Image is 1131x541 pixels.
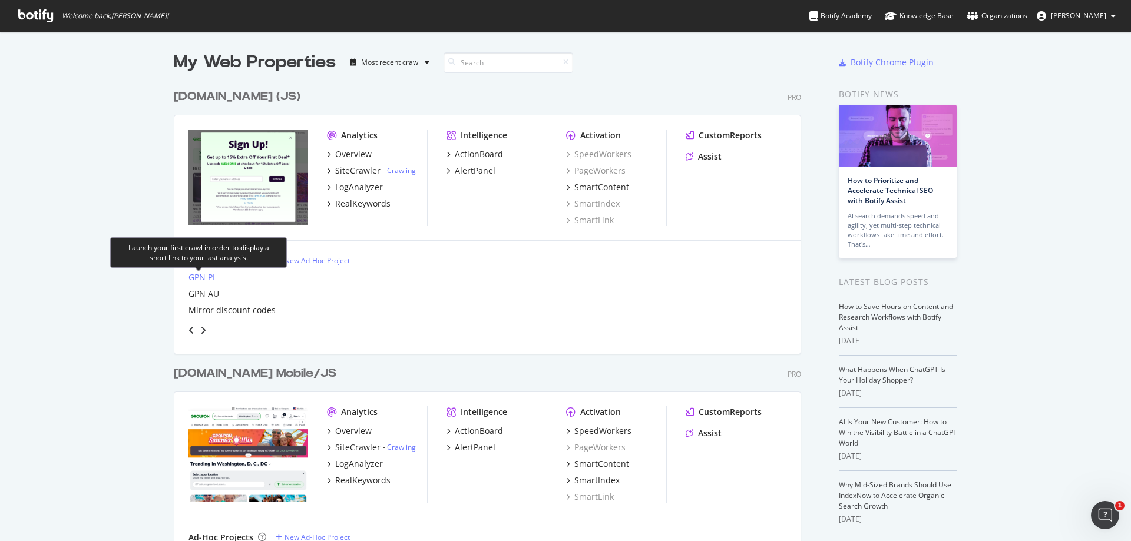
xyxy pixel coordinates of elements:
[327,474,391,486] a: RealKeywords
[686,427,722,439] a: Assist
[188,288,219,300] a: GPN AU
[285,255,350,265] div: New Ad-Hoc Project
[335,181,383,193] div: LogAnalyzer
[967,10,1027,22] div: Organizations
[839,336,957,346] div: [DATE]
[455,425,503,437] div: ActionBoard
[461,406,507,418] div: Intelligence
[327,425,372,437] a: Overview
[361,59,420,66] div: Most recent crawl
[839,417,957,448] a: AI Is Your New Customer: How to Win the Visibility Battle in a ChatGPT World
[839,514,957,525] div: [DATE]
[345,53,434,72] button: Most recent crawl
[387,165,416,175] a: Crawling
[698,427,722,439] div: Assist
[447,148,503,160] a: ActionBoard
[341,406,378,418] div: Analytics
[839,480,951,511] a: Why Mid-Sized Brands Should Use IndexNow to Accelerate Organic Search Growth
[327,181,383,193] a: LogAnalyzer
[574,181,629,193] div: SmartContent
[809,10,872,22] div: Botify Academy
[335,458,383,470] div: LogAnalyzer
[839,301,953,333] a: How to Save Hours on Content and Research Workflows with Botify Assist
[327,442,416,453] a: SiteCrawler- Crawling
[455,442,495,453] div: AlertPanel
[566,181,629,193] a: SmartContent
[699,130,762,141] div: CustomReports
[574,425,631,437] div: SpeedWorkers
[848,211,948,249] div: AI search demands speed and agility, yet multi-step technical workflows take time and effort. Tha...
[566,165,626,177] a: PageWorkers
[839,276,957,288] div: Latest Blog Posts
[574,474,620,486] div: SmartIndex
[1091,501,1119,529] iframe: Intercom live chat
[188,406,308,502] img: groupon.com
[698,151,722,162] div: Assist
[327,458,383,470] a: LogAnalyzer
[174,365,341,382] a: [DOMAIN_NAME] Mobile/JS
[447,425,503,437] a: ActionBoard
[848,175,933,205] a: How to Prioritize and Accelerate Technical SEO with Botify Assist
[455,165,495,177] div: AlertPanel
[383,165,416,175] div: -
[839,105,957,167] img: How to Prioritize and Accelerate Technical SEO with Botify Assist
[199,324,207,336] div: angle-right
[851,57,934,68] div: Botify Chrome Plugin
[1115,501,1125,510] span: 1
[184,321,199,340] div: angle-left
[699,406,762,418] div: CustomReports
[335,148,372,160] div: Overview
[120,243,277,263] div: Launch your first crawl in order to display a short link to your last analysis.
[788,369,801,379] div: Pro
[335,442,381,453] div: SiteCrawler
[839,88,957,101] div: Botify news
[574,458,629,470] div: SmartContent
[188,130,308,225] img: groupon.co.uk
[447,442,495,453] a: AlertPanel
[461,130,507,141] div: Intelligence
[188,304,276,316] a: Mirror discount codes
[341,130,378,141] div: Analytics
[327,148,372,160] a: Overview
[174,365,336,382] div: [DOMAIN_NAME] Mobile/JS
[566,425,631,437] a: SpeedWorkers
[455,148,503,160] div: ActionBoard
[188,271,217,283] a: GPN PL
[276,255,350,265] a: New Ad-Hoc Project
[335,425,372,437] div: Overview
[686,151,722,162] a: Assist
[788,92,801,102] div: Pro
[839,364,945,385] a: What Happens When ChatGPT Is Your Holiday Shopper?
[1051,11,1106,21] span: Venkata Narendra Pulipati
[566,214,614,226] a: SmartLink
[327,165,416,177] a: SiteCrawler- Crawling
[335,198,391,210] div: RealKeywords
[444,52,573,73] input: Search
[62,11,168,21] span: Welcome back, [PERSON_NAME] !
[885,10,954,22] div: Knowledge Base
[839,451,957,462] div: [DATE]
[174,51,336,74] div: My Web Properties
[566,148,631,160] a: SpeedWorkers
[447,165,495,177] a: AlertPanel
[566,198,620,210] a: SmartIndex
[566,458,629,470] a: SmartContent
[566,491,614,503] a: SmartLink
[686,130,762,141] a: CustomReports
[566,442,626,453] a: PageWorkers
[566,474,620,486] a: SmartIndex
[686,406,762,418] a: CustomReports
[327,198,391,210] a: RealKeywords
[580,406,621,418] div: Activation
[580,130,621,141] div: Activation
[174,88,305,105] a: [DOMAIN_NAME] (JS)
[839,57,934,68] a: Botify Chrome Plugin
